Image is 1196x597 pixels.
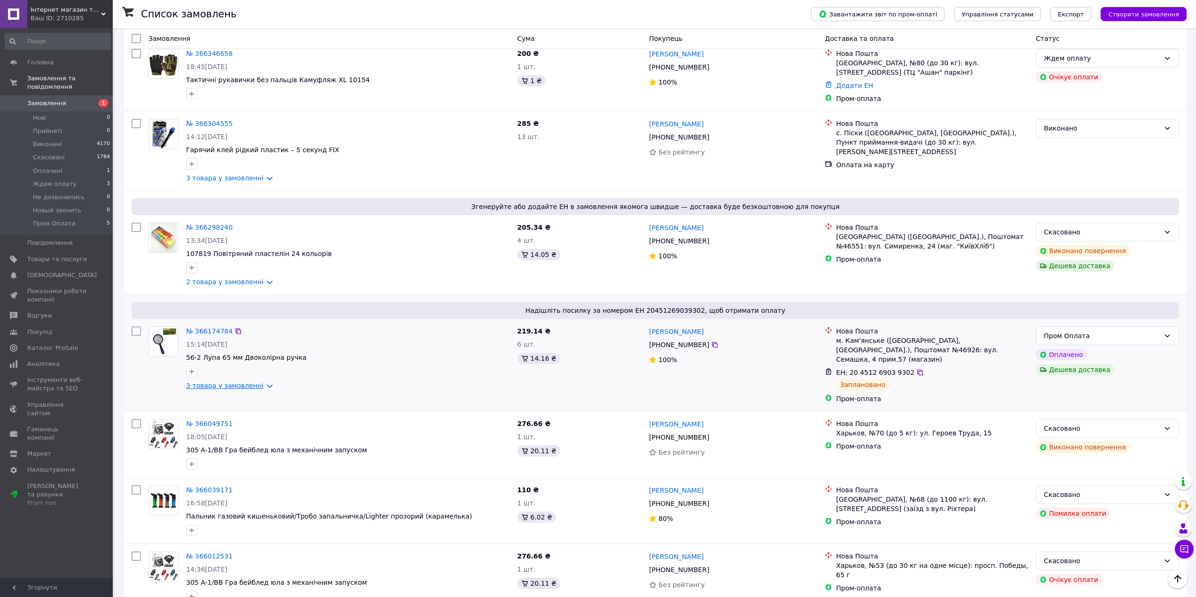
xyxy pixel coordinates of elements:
[1036,442,1130,453] div: Виконано повернення
[649,49,704,59] a: [PERSON_NAME]
[97,153,110,162] span: 1784
[517,120,539,127] span: 285 ₴
[649,341,709,349] span: [PHONE_NUMBER]
[954,7,1041,21] button: Управління статусами
[836,442,1028,451] div: Пром-оплата
[836,495,1028,513] div: [GEOGRAPHIC_DATA], №68 (до 1100 кг): вул. [STREET_ADDRESS] (заїзд з вул. Ріхтера)
[33,114,47,122] span: Нові
[649,237,709,245] span: [PHONE_NUMBER]
[1175,540,1194,558] button: Чат з покупцем
[658,449,705,456] span: Без рейтингу
[517,512,556,523] div: 6.02 ₴
[186,76,370,84] a: Тактичні рукавички без пальців Камуфляж XL 10154
[649,327,704,336] a: [PERSON_NAME]
[5,33,111,50] input: Пошук
[135,202,1175,211] span: Згенеруйте або додайте ЕН в замовлення якомога швидше — доставка буде безкоштовною для покупця
[149,326,179,357] a: Фото товару
[107,193,110,202] span: 0
[649,133,709,141] span: [PHONE_NUMBER]
[836,551,1028,561] div: Нова Пошта
[149,327,178,356] img: Фото товару
[186,237,227,244] span: 13:34[DATE]
[27,425,87,442] span: Гаманець компанії
[186,566,227,573] span: 14:36[DATE]
[1036,245,1130,256] div: Виконано повернення
[149,552,178,581] img: Фото товару
[33,193,85,202] span: Не дозвонились
[517,341,536,348] span: 6 шт.
[33,219,75,228] span: Пром Оплата
[1058,11,1084,18] span: Експорт
[107,114,110,122] span: 0
[27,74,113,91] span: Замовлення та повідомлення
[27,376,87,393] span: Інструменти веб-майстра та SEO
[186,512,472,520] a: Пальник газовий кишеньковий/Тробо запальничка/Lighter прозорий (карамелька)
[186,224,233,231] a: № 366298240
[186,120,233,127] a: № 366304555
[152,119,176,148] img: Фото товару
[836,128,1028,156] div: с. Піски ([GEOGRAPHIC_DATA], [GEOGRAPHIC_DATA].), Пункт приймання-видачі (до 30 кг): вул. [PERSON...
[186,446,367,454] a: 305 A-1/ВВ Гра бейблед юла з механічним запуском
[27,344,78,352] span: Каталог ProSale
[517,578,560,589] div: 20.11 ₴
[33,127,62,135] span: Прийняті
[186,278,264,286] a: 2 товара у замовленні
[517,63,536,70] span: 1 шт.
[186,579,367,586] a: 305 A-1/ВВ Гра бейблед юла з механічним запуском
[1168,569,1188,589] button: Наверх
[1036,364,1114,375] div: Дешева доставка
[186,433,227,441] span: 18:05[DATE]
[836,223,1028,232] div: Нова Пошта
[186,354,306,361] span: 56-2 Лупа 65 мм Двоколірна ручка
[33,206,81,215] span: Новый звонить
[186,499,227,507] span: 16:58[DATE]
[649,552,704,561] a: [PERSON_NAME]
[517,420,551,427] span: 276.66 ₴
[836,82,873,89] a: Додати ЕН
[149,485,179,515] a: Фото товару
[836,49,1028,58] div: Нова Пошта
[658,581,705,589] span: Без рейтингу
[819,10,937,18] span: Завантажити звіт по пром-оплаті
[649,500,709,507] span: [PHONE_NUMBER]
[186,133,227,140] span: 14:12[DATE]
[836,369,915,376] span: ЕН: 20 4512 6903 9302
[27,360,60,368] span: Аналітика
[517,237,536,244] span: 4 шт.
[658,356,677,364] span: 100%
[107,206,110,215] span: 0
[836,379,889,390] div: Заплановано
[517,35,535,42] span: Cума
[1036,71,1102,83] div: Очікує оплати
[836,94,1028,103] div: Пром-оплата
[517,499,536,507] span: 1 шт.
[517,445,560,457] div: 20.11 ₴
[1044,423,1160,434] div: Скасовано
[107,180,110,188] span: 3
[27,482,87,508] span: [PERSON_NAME] та рахунки
[658,515,673,522] span: 80%
[836,58,1028,77] div: [GEOGRAPHIC_DATA], №80 (до 30 кг): вул. [STREET_ADDRESS] (ТЦ "Ашан" паркінг)
[186,341,227,348] span: 15:14[DATE]
[836,160,1028,170] div: Оплата на карту
[1050,7,1092,21] button: Експорт
[149,551,179,581] a: Фото товару
[107,127,110,135] span: 0
[649,566,709,574] span: [PHONE_NUMBER]
[649,434,709,441] span: [PHONE_NUMBER]
[186,327,233,335] a: № 366174784
[649,223,704,233] a: [PERSON_NAME]
[27,239,73,247] span: Повідомлення
[97,140,110,148] span: 4170
[27,255,87,264] span: Товари та послуги
[149,49,179,79] a: Фото товару
[27,328,53,336] span: Покупці
[186,250,332,257] span: 107819 Повітряний пластелін 24 кольорів
[33,140,62,148] span: Виконані
[836,232,1028,251] div: [GEOGRAPHIC_DATA] ([GEOGRAPHIC_DATA].), Поштомат №46551: вул. Симиренка, 24 (маг. "КиївХліб")
[836,517,1028,527] div: Пром-оплата
[1044,53,1160,63] div: Ждем оплату
[649,119,704,129] a: [PERSON_NAME]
